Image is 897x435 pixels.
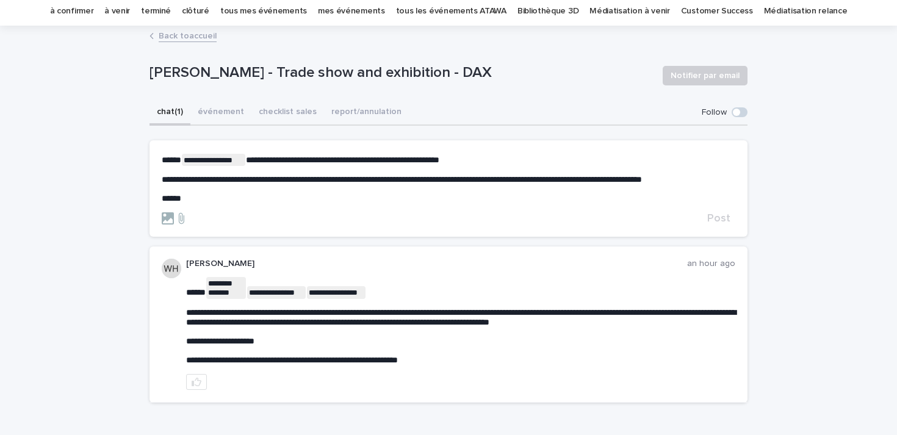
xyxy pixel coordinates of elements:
button: Post [702,213,735,224]
p: Follow [702,107,727,118]
button: Notifier par email [663,66,747,85]
p: [PERSON_NAME] - Trade show and exhibition - DAX [149,64,653,82]
span: Post [707,213,730,224]
button: événement [190,100,251,126]
button: report/annulation [324,100,409,126]
button: checklist sales [251,100,324,126]
span: Notifier par email [671,70,740,82]
p: [PERSON_NAME] [186,259,687,269]
button: chat (1) [149,100,190,126]
p: an hour ago [687,259,735,269]
button: like this post [186,374,207,390]
a: Back toaccueil [159,28,217,42]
